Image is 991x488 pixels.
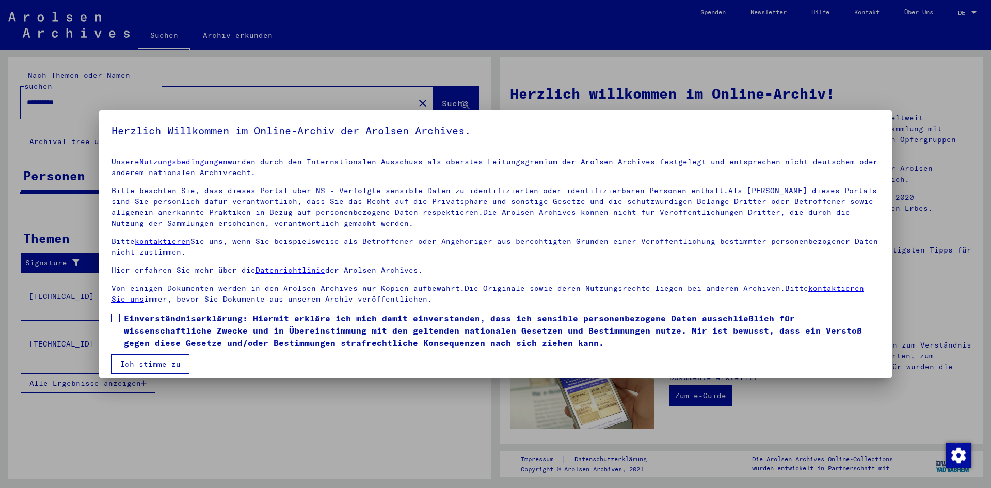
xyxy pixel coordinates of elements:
[111,283,880,305] p: Von einigen Dokumenten werden in den Arolsen Archives nur Kopien aufbewahrt.Die Originale sowie d...
[111,185,880,229] p: Bitte beachten Sie, dass dieses Portal über NS - Verfolgte sensible Daten zu identifizierten oder...
[111,284,864,304] a: kontaktieren Sie uns
[946,443,970,467] div: Zustimmung ändern
[255,265,325,275] a: Datenrichtlinie
[111,156,880,178] p: Unsere wurden durch den Internationalen Ausschuss als oberstes Leitungsgremium der Arolsen Archiv...
[139,157,228,166] a: Nutzungsbedingungen
[111,354,189,374] button: Ich stimme zu
[111,122,880,139] h5: Herzlich Willkommen im Online-Archiv der Arolsen Archives.
[111,265,880,276] p: Hier erfahren Sie mehr über die der Arolsen Archives.
[111,236,880,258] p: Bitte Sie uns, wenn Sie beispielsweise als Betroffener oder Angehöriger aus berechtigten Gründen ...
[946,443,971,468] img: Zustimmung ändern
[124,312,880,349] span: Einverständniserklärung: Hiermit erkläre ich mich damit einverstanden, dass ich sensible personen...
[135,237,190,246] a: kontaktieren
